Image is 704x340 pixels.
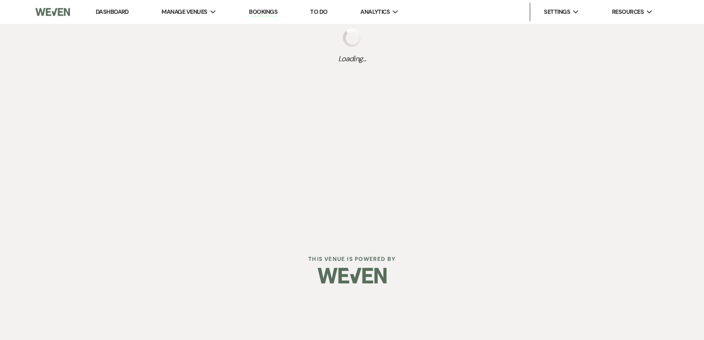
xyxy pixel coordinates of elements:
[338,53,366,64] span: Loading...
[96,8,129,16] a: Dashboard
[162,7,207,17] span: Manage Venues
[612,7,643,17] span: Resources
[343,29,361,47] img: loading spinner
[317,259,387,292] img: Weven Logo
[544,7,570,17] span: Settings
[249,8,277,17] a: Bookings
[35,2,70,22] img: Weven Logo
[310,8,327,16] a: To Do
[360,7,390,17] span: Analytics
